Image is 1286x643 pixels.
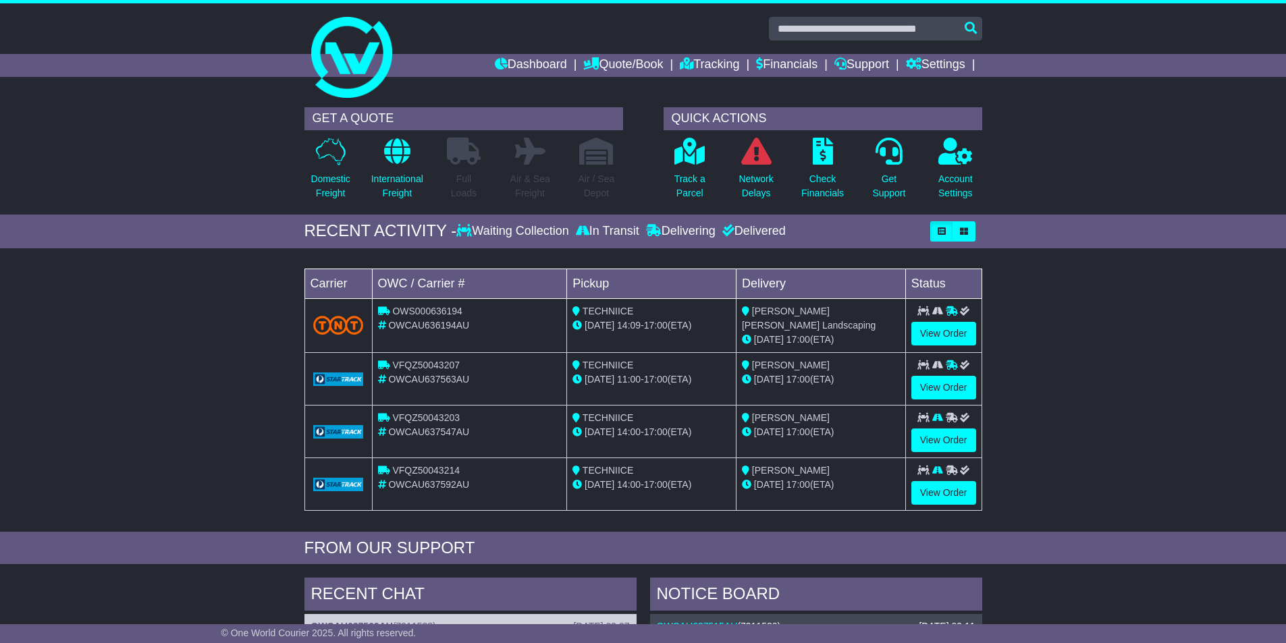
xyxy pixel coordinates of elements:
[906,54,965,77] a: Settings
[911,376,976,399] a: View Order
[738,137,774,208] a: NetworkDelays
[664,107,982,130] div: QUICK ACTIONS
[304,221,457,241] div: RECENT ACTIVITY -
[585,320,614,331] span: [DATE]
[657,621,975,632] div: ( )
[572,318,730,333] div: - (ETA)
[310,137,350,208] a: DomesticFreight
[754,334,784,345] span: [DATE]
[313,425,364,439] img: GetCarrierServiceLogo
[938,172,973,200] p: Account Settings
[644,426,668,437] span: 17:00
[396,621,433,632] span: 7911538
[617,374,641,385] span: 11:00
[313,316,364,334] img: TNT_Domestic.png
[392,306,462,316] span: OWS000636194
[752,412,830,423] span: [PERSON_NAME]
[644,320,668,331] span: 17:00
[739,172,773,200] p: Network Delays
[573,621,629,632] div: [DATE] 09:07
[834,54,889,77] a: Support
[617,479,641,490] span: 14:00
[742,425,900,439] div: (ETA)
[388,320,469,331] span: OWCAU636194AU
[313,478,364,491] img: GetCarrierServiceLogo
[752,465,830,476] span: [PERSON_NAME]
[583,412,633,423] span: TECHNIICE
[786,426,810,437] span: 17:00
[388,374,469,385] span: OWCAU637563AU
[567,269,736,298] td: Pickup
[447,172,481,200] p: Full Loads
[674,137,706,208] a: Track aParcel
[388,479,469,490] span: OWCAU637592AU
[371,137,424,208] a: InternationalFreight
[786,334,810,345] span: 17:00
[572,478,730,492] div: - (ETA)
[392,465,460,476] span: VFQZ50043214
[585,479,614,490] span: [DATE]
[617,320,641,331] span: 14:09
[304,269,372,298] td: Carrier
[617,426,641,437] span: 14:00
[872,137,906,208] a: GetSupport
[752,360,830,370] span: [PERSON_NAME]
[572,425,730,439] div: - (ETA)
[754,426,784,437] span: [DATE]
[786,479,810,490] span: 17:00
[313,372,364,386] img: GetCarrierServiceLogo
[801,172,844,200] p: Check Financials
[911,428,976,452] a: View Order
[388,426,469,437] span: OWCAU637547AU
[583,54,663,77] a: Quote/Book
[756,54,818,77] a: Financials
[643,224,719,239] div: Delivering
[304,538,982,558] div: FROM OUR SUPPORT
[371,172,423,200] p: International Freight
[392,412,460,423] span: VFQZ50043203
[579,172,615,200] p: Air / Sea Depot
[311,621,393,632] a: OWCAU637562AU
[585,374,614,385] span: [DATE]
[786,374,810,385] span: 17:00
[372,269,567,298] td: OWC / Carrier #
[221,627,417,638] span: © One World Courier 2025. All rights reserved.
[644,479,668,490] span: 17:00
[754,479,784,490] span: [DATE]
[572,224,643,239] div: In Transit
[583,306,633,316] span: TECHNIICE
[644,374,668,385] span: 17:00
[911,322,976,345] a: View Order
[801,137,845,208] a: CheckFinancials
[680,54,739,77] a: Tracking
[754,374,784,385] span: [DATE]
[905,269,982,298] td: Status
[392,360,460,370] span: VFQZ50043207
[304,107,623,130] div: GET A QUOTE
[583,465,633,476] span: TECHNIICE
[872,172,905,200] p: Get Support
[742,372,900,387] div: (ETA)
[495,54,567,77] a: Dashboard
[741,621,778,632] span: 7911530
[938,137,973,208] a: AccountSettings
[742,333,900,347] div: (ETA)
[311,172,350,200] p: Domestic Freight
[911,481,976,505] a: View Order
[304,578,637,614] div: RECENT CHAT
[742,478,900,492] div: (ETA)
[919,621,975,632] div: [DATE] 09:11
[583,360,633,370] span: TECHNIICE
[510,172,550,200] p: Air & Sea Freight
[456,224,572,239] div: Waiting Collection
[742,306,876,331] span: [PERSON_NAME] [PERSON_NAME] Landscaping
[585,426,614,437] span: [DATE]
[650,578,982,614] div: NOTICE BOARD
[736,269,905,298] td: Delivery
[719,224,786,239] div: Delivered
[311,621,630,632] div: ( )
[572,372,730,387] div: - (ETA)
[657,621,738,632] a: OWCAU637515AU
[674,172,705,200] p: Track a Parcel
